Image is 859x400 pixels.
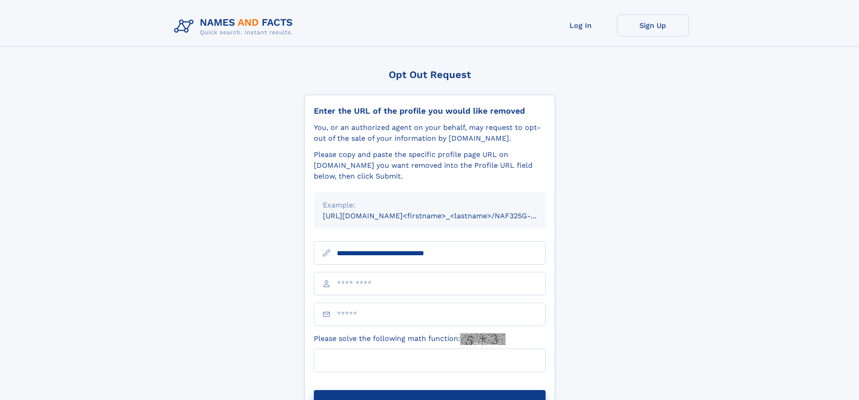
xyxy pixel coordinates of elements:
img: Logo Names and Facts [170,14,300,39]
a: Sign Up [617,14,689,37]
div: Example: [323,200,537,211]
a: Log In [545,14,617,37]
div: Opt Out Request [304,69,555,80]
label: Please solve the following math function: [314,333,505,345]
div: Please copy and paste the specific profile page URL on [DOMAIN_NAME] you want removed into the Pr... [314,149,546,182]
div: Enter the URL of the profile you would like removed [314,106,546,116]
small: [URL][DOMAIN_NAME]<firstname>_<lastname>/NAF325G-xxxxxxxx [323,211,563,220]
div: You, or an authorized agent on your behalf, may request to opt-out of the sale of your informatio... [314,122,546,144]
